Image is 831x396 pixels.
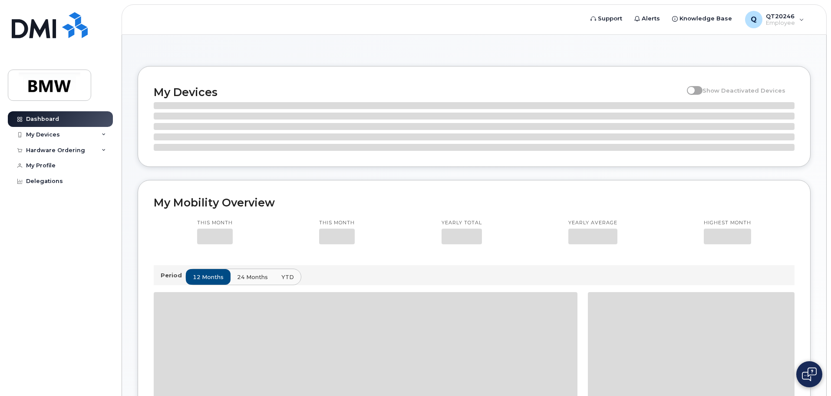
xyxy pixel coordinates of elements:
h2: My Devices [154,86,683,99]
p: Highest month [704,220,751,226]
p: This month [197,220,233,226]
p: Period [161,271,185,280]
span: Show Deactivated Devices [702,87,785,94]
span: YTD [281,273,294,281]
img: Open chat [802,367,817,381]
p: Yearly total [442,220,482,226]
p: This month [319,220,355,226]
span: 24 months [237,273,268,281]
input: Show Deactivated Devices [687,82,694,89]
p: Yearly average [568,220,617,226]
h2: My Mobility Overview [154,196,795,209]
